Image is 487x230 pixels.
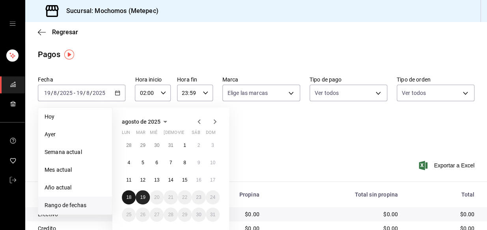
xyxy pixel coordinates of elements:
[136,130,145,138] abbr: martes
[410,210,474,218] div: $0.00
[182,177,187,183] abbr: 15 de agosto de 2025
[64,50,74,59] img: Tooltip marker
[136,208,149,222] button: 26 de agosto de 2025
[178,190,192,204] button: 22 de agosto de 2025
[211,143,214,148] abbr: 3 de agosto de 2025
[192,190,205,204] button: 23 de agosto de 2025
[9,20,16,27] button: open drawer
[122,173,136,187] button: 11 de agosto de 2025
[57,90,60,96] span: /
[182,195,187,200] abbr: 22 de agosto de 2025
[178,208,192,222] button: 29 de agosto de 2025
[178,130,184,138] abbr: viernes
[122,156,136,170] button: 4 de agosto de 2025
[136,173,149,187] button: 12 de agosto de 2025
[397,77,474,82] label: Tipo de orden
[168,177,173,183] abbr: 14 de agosto de 2025
[178,156,192,170] button: 8 de agosto de 2025
[126,212,131,217] abbr: 25 de agosto de 2025
[206,138,220,152] button: 3 de agosto de 2025
[177,77,213,82] label: Hora fin
[170,160,172,165] abbr: 7 de agosto de 2025
[210,195,215,200] abbr: 24 de agosto de 2025
[51,90,53,96] span: /
[196,212,201,217] abbr: 30 de agosto de 2025
[183,160,186,165] abbr: 8 de agosto de 2025
[60,6,159,16] h3: Sucursal: Mochomos (Metepec)
[197,160,200,165] abbr: 9 de agosto de 2025
[402,89,426,97] span: Ver todos
[122,130,130,138] abbr: lunes
[420,161,474,170] span: Exportar a Excel
[228,89,268,97] span: Elige las marcas
[168,195,173,200] abbr: 21 de agosto de 2025
[44,90,51,96] input: --
[136,190,149,204] button: 19 de agosto de 2025
[127,160,130,165] abbr: 4 de agosto de 2025
[92,90,106,96] input: ----
[154,143,159,148] abbr: 30 de julio de 2025
[38,48,60,60] div: Pagos
[206,156,220,170] button: 10 de agosto de 2025
[45,201,106,210] span: Rango de fechas
[122,190,136,204] button: 18 de agosto de 2025
[192,173,205,187] button: 16 de agosto de 2025
[150,208,164,222] button: 27 de agosto de 2025
[45,184,106,192] span: Año actual
[140,177,145,183] abbr: 12 de agosto de 2025
[140,212,145,217] abbr: 26 de agosto de 2025
[182,212,187,217] abbr: 29 de agosto de 2025
[140,195,145,200] abbr: 19 de agosto de 2025
[164,130,210,138] abbr: jueves
[310,77,387,82] label: Tipo de pago
[206,173,220,187] button: 17 de agosto de 2025
[142,160,144,165] abbr: 5 de agosto de 2025
[52,28,78,36] span: Regresar
[206,190,220,204] button: 24 de agosto de 2025
[210,177,215,183] abbr: 17 de agosto de 2025
[126,177,131,183] abbr: 11 de agosto de 2025
[196,195,201,200] abbr: 23 de agosto de 2025
[206,130,216,138] abbr: domingo
[122,119,160,125] span: agosto de 2025
[164,190,177,204] button: 21 de agosto de 2025
[210,160,215,165] abbr: 10 de agosto de 2025
[196,177,201,183] abbr: 16 de agosto de 2025
[168,143,173,148] abbr: 31 de julio de 2025
[74,90,75,96] span: -
[83,90,86,96] span: /
[150,156,164,170] button: 6 de agosto de 2025
[222,77,300,82] label: Marca
[178,138,192,152] button: 1 de agosto de 2025
[154,177,159,183] abbr: 13 de agosto de 2025
[272,210,398,218] div: $0.00
[45,148,106,156] span: Semana actual
[38,77,125,82] label: Fecha
[38,28,78,36] button: Regresar
[183,143,186,148] abbr: 1 de agosto de 2025
[86,90,90,96] input: --
[410,191,474,198] div: Total
[45,166,106,174] span: Mes actual
[76,90,83,96] input: --
[45,130,106,139] span: Ayer
[136,138,149,152] button: 29 de julio de 2025
[192,156,205,170] button: 9 de agosto de 2025
[164,173,177,187] button: 14 de agosto de 2025
[272,191,398,198] div: Total sin propina
[315,89,339,97] span: Ver todos
[178,173,192,187] button: 15 de agosto de 2025
[206,208,220,222] button: 31 de agosto de 2025
[53,90,57,96] input: --
[150,130,157,138] abbr: miércoles
[126,143,131,148] abbr: 28 de julio de 2025
[45,113,106,121] span: Hoy
[150,173,164,187] button: 13 de agosto de 2025
[122,208,136,222] button: 25 de agosto de 2025
[150,190,164,204] button: 20 de agosto de 2025
[164,138,177,152] button: 31 de julio de 2025
[122,117,170,126] button: agosto de 2025
[90,90,92,96] span: /
[154,212,159,217] abbr: 27 de agosto de 2025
